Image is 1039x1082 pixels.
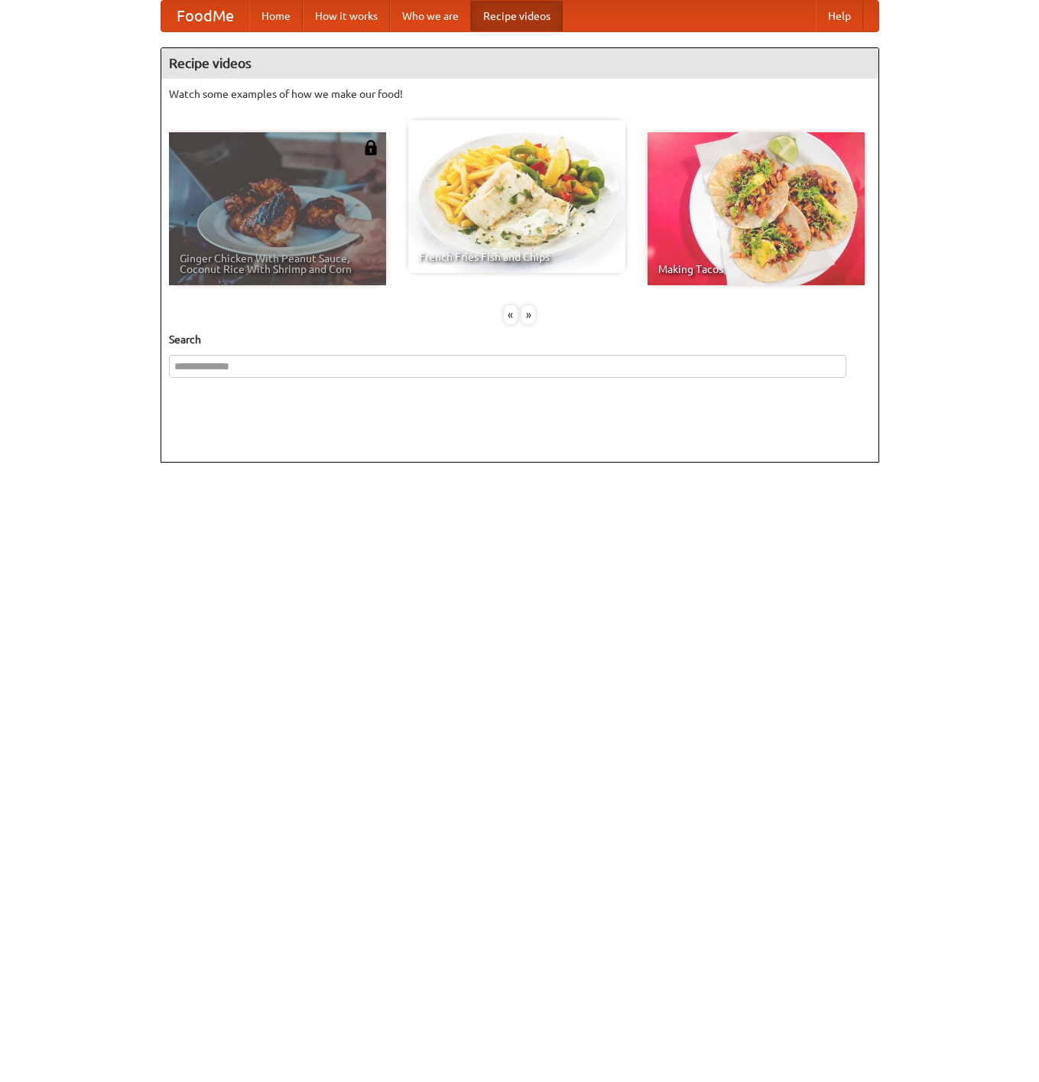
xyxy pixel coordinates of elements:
[419,252,615,262] span: French Fries Fish and Chips
[390,1,471,31] a: Who we are
[249,1,303,31] a: Home
[303,1,390,31] a: How it works
[816,1,863,31] a: Help
[408,120,625,273] a: French Fries Fish and Chips
[471,1,563,31] a: Recipe videos
[161,1,249,31] a: FoodMe
[504,305,518,324] div: «
[521,305,535,324] div: »
[161,48,878,79] h4: Recipe videos
[658,264,854,275] span: Making Tacos
[648,132,865,285] a: Making Tacos
[169,332,871,347] h5: Search
[363,140,378,155] img: 483408.png
[169,86,871,102] p: Watch some examples of how we make our food!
